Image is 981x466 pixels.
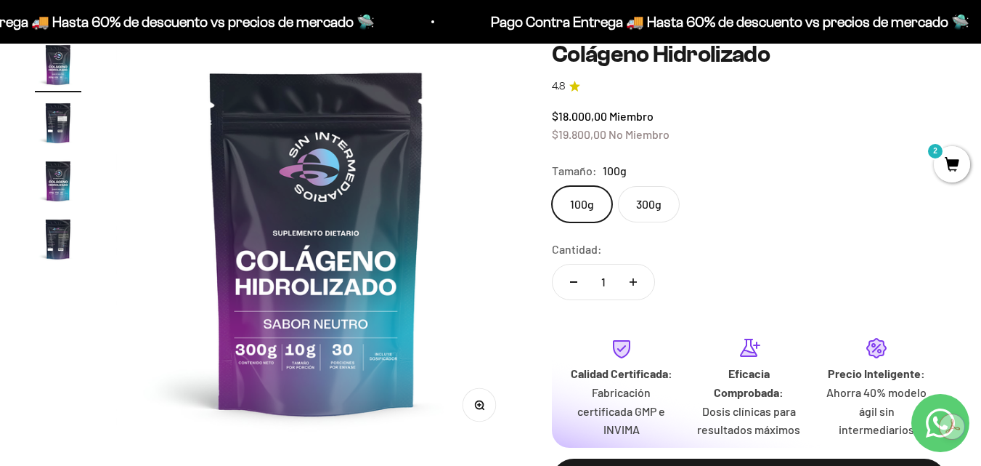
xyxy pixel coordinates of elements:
h1: Colágeno Hidrolizado [552,41,946,67]
span: $19.800,00 [552,127,606,141]
button: Ir al artículo 4 [35,216,81,267]
legend: Tamaño: [552,161,597,180]
img: Colágeno Hidrolizado [35,216,81,262]
label: Cantidad: [552,240,602,259]
mark: 2 [927,142,944,160]
button: Reducir cantidad [553,265,595,300]
button: Ir al artículo 2 [35,100,81,150]
img: Colágeno Hidrolizado [116,41,517,443]
span: $18.000,00 [552,109,607,123]
p: Dosis clínicas para resultados máximos [697,402,802,439]
button: Ir al artículo 3 [35,158,81,209]
img: Colágeno Hidrolizado [35,158,81,204]
button: Ir al artículo 1 [35,41,81,92]
strong: Precio Inteligente: [828,366,925,380]
span: 4.8 [552,79,565,95]
p: Pago Contra Entrega 🚚 Hasta 60% de descuento vs precios de mercado 🛸 [463,10,942,33]
p: Ahorra 40% modelo ágil sin intermediarios [824,383,929,439]
span: 100g [603,161,627,180]
p: Fabricación certificada GMP e INVIMA [569,383,674,439]
button: Aumentar cantidad [612,265,654,300]
a: 2 [934,158,970,174]
strong: Calidad Certificada: [571,366,672,380]
a: 4.84.8 de 5.0 estrellas [552,79,946,95]
img: Colágeno Hidrolizado [35,100,81,146]
span: No Miembro [608,127,669,141]
strong: Eficacia Comprobada: [714,366,783,399]
span: Miembro [609,109,654,123]
img: Colágeno Hidrolizado [35,41,81,88]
